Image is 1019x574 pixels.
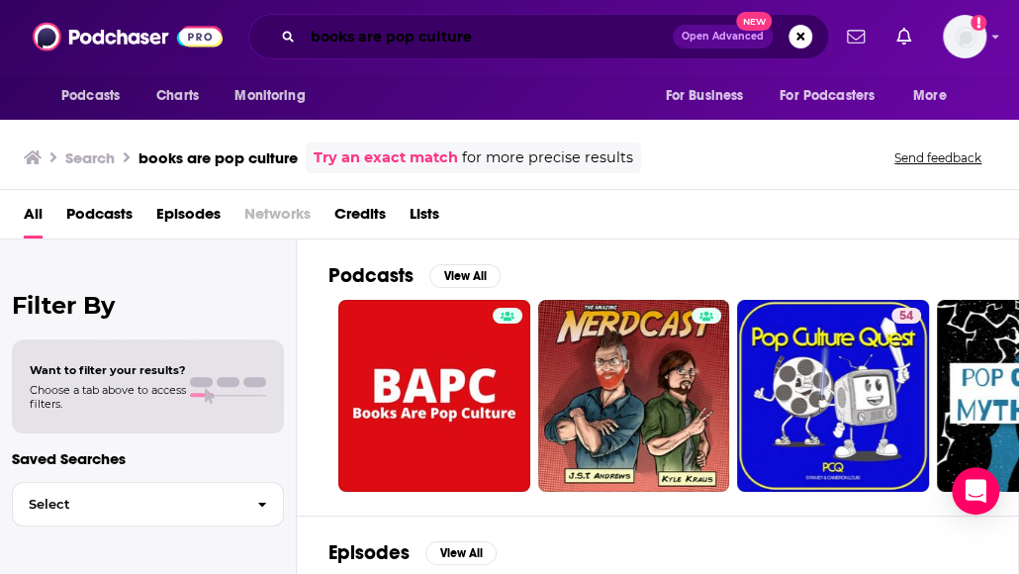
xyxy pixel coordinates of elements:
h2: Podcasts [328,263,414,288]
a: Podcasts [66,198,133,239]
a: All [24,198,43,239]
h3: Search [65,148,115,167]
h2: Filter By [12,291,284,320]
a: Credits [334,198,386,239]
span: Select [13,498,241,511]
div: Open Intercom Messenger [952,467,999,515]
a: 54 [737,300,929,492]
a: PodcastsView All [328,263,501,288]
span: for more precise results [462,146,633,169]
span: More [913,82,947,110]
a: Lists [410,198,439,239]
a: EpisodesView All [328,540,497,565]
button: open menu [767,77,903,115]
svg: Add a profile image [971,15,986,31]
button: open menu [651,77,768,115]
img: Podchaser - Follow, Share and Rate Podcasts [33,18,223,55]
a: Show notifications dropdown [839,20,873,53]
button: Open AdvancedNew [673,25,773,48]
span: Logged in as kkneafsey [943,15,986,58]
button: Send feedback [888,149,987,166]
span: New [736,12,772,31]
a: Show notifications dropdown [888,20,919,53]
span: Want to filter your results? [30,363,186,377]
button: View All [429,264,501,288]
div: Search podcasts, credits, & more... [248,14,829,59]
button: open menu [899,77,972,115]
span: For Business [665,82,743,110]
button: Show profile menu [943,15,986,58]
span: Charts [156,82,199,110]
span: Monitoring [234,82,305,110]
button: Select [12,482,284,526]
span: Podcasts [61,82,120,110]
a: Charts [143,77,211,115]
input: Search podcasts, credits, & more... [303,21,673,52]
h2: Episodes [328,540,410,565]
span: Open Advanced [682,32,764,42]
span: Networks [244,198,311,239]
span: Choose a tab above to access filters. [30,383,186,411]
button: View All [425,541,497,565]
span: For Podcasters [780,82,875,110]
h3: books are pop culture [139,148,298,167]
a: Episodes [156,198,221,239]
span: 54 [899,307,913,327]
button: open menu [221,77,330,115]
img: User Profile [943,15,986,58]
p: Saved Searches [12,449,284,468]
a: Try an exact match [314,146,458,169]
button: open menu [47,77,145,115]
a: 54 [891,308,921,324]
